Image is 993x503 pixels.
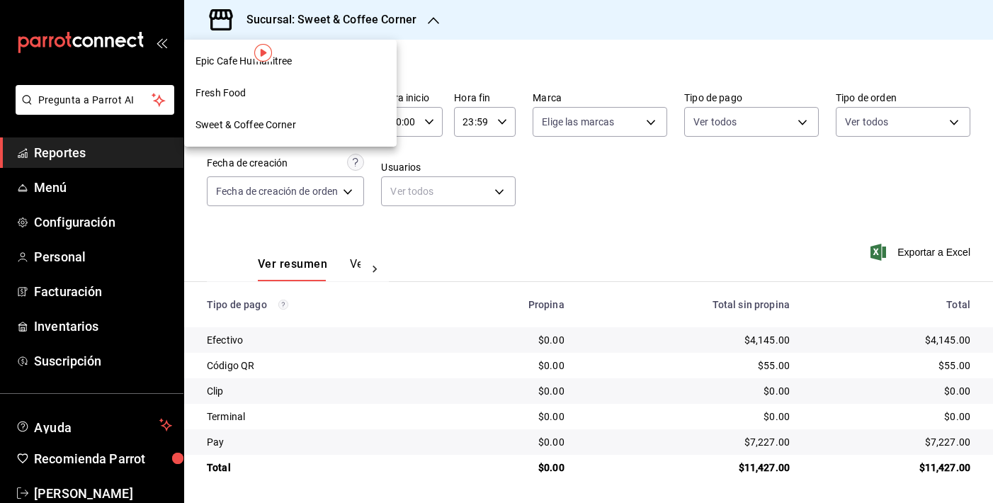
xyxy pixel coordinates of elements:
[195,54,293,69] span: Epic Cafe Humanitree
[195,118,296,132] span: Sweet & Coffee Corner
[195,86,246,101] span: Fresh Food
[184,45,397,77] div: Epic Cafe Humanitree
[254,44,272,62] img: Tooltip marker
[184,109,397,141] div: Sweet & Coffee Corner
[184,77,397,109] div: Fresh Food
